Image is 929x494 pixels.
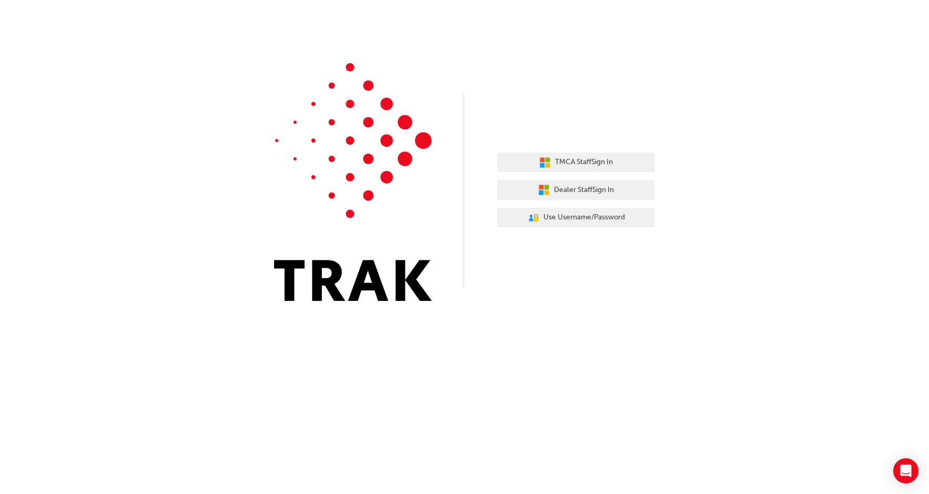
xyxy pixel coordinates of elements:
[497,180,655,200] button: Dealer StaffSign In
[497,153,655,173] button: TMCA StaffSign In
[893,458,918,483] div: Open Intercom Messenger
[274,63,432,301] img: Trak
[554,184,614,196] span: Dealer Staff Sign In
[497,208,655,228] button: Use Username/Password
[543,211,625,224] span: Use Username/Password
[555,156,613,168] span: TMCA Staff Sign In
